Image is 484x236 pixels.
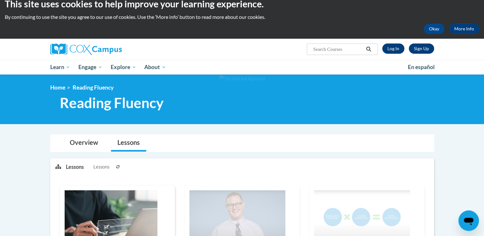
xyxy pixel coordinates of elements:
[140,60,170,75] a: About
[219,75,265,82] img: Section background
[111,135,146,152] a: Lessons
[60,94,163,111] span: Reading Fluency
[50,43,122,55] img: Cox Campus
[66,163,84,170] p: Lessons
[50,63,70,71] span: Learn
[50,84,65,91] a: Home
[449,24,479,34] a: More Info
[73,84,114,91] span: Reading Fluency
[144,63,166,71] span: About
[458,210,479,231] iframe: Button to launch messaging window
[408,64,435,70] span: En español
[5,13,479,20] p: By continuing to use the site you agree to our use of cookies. Use the ‘More info’ button to read...
[41,60,444,75] div: Main menu
[107,60,140,75] a: Explore
[111,63,136,71] span: Explore
[78,63,102,71] span: Engage
[50,43,172,55] a: Cox Campus
[404,60,439,74] a: En español
[424,24,444,34] button: Okay
[409,43,434,54] a: Register
[74,60,107,75] a: Engage
[63,135,105,152] a: Overview
[382,43,404,54] a: Log In
[93,163,109,170] span: Lessons
[46,60,75,75] a: Learn
[364,45,373,53] button: Search
[313,45,364,53] input: Search Courses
